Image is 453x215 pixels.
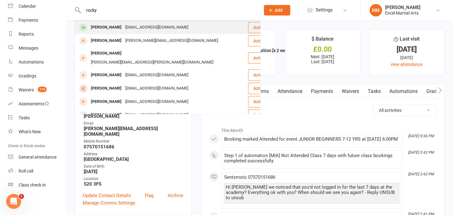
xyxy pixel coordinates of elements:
div: HH [370,4,382,16]
div: Email [84,121,183,126]
button: Actions [248,96,279,107]
div: [PERSON_NAME] [89,111,123,120]
div: [EMAIL_ADDRESS][DOMAIN_NAME] [123,71,190,80]
div: Booking marked Attended for event JUNIOR BEGINNERS 7-12 YRS at [DATE] 6:00PM [224,137,399,142]
a: Attendance [273,84,307,99]
div: [PERSON_NAME] [385,5,420,10]
div: [EMAIL_ADDRESS][DOMAIN_NAME] [123,23,190,32]
a: Tasks [363,84,385,99]
h3: Activity [209,105,436,114]
div: Waivers [19,87,34,92]
div: £0.00 [291,46,354,53]
div: Automations [19,59,44,64]
i: [DATE] 2:42 PM [408,172,434,176]
div: [PERSON_NAME][EMAIL_ADDRESS][PERSON_NAME][DOMAIN_NAME] [89,58,215,67]
a: Class kiosk mode [8,178,65,192]
a: Flag [145,192,153,199]
a: Reports [8,27,65,41]
div: $ Balance [312,35,334,46]
div: [EMAIL_ADDRESS][DOMAIN_NAME] [123,97,190,106]
div: Roll call [19,169,33,173]
p: Next: [DATE] Last: [DATE] [291,54,354,64]
strong: 07570151686 [84,144,183,150]
i: [DATE] 5:56 PM [408,134,434,138]
div: [PERSON_NAME] [89,23,123,32]
span: Settings [316,3,333,17]
a: Assessments [8,97,65,111]
div: Messages [19,46,38,50]
button: Add [264,5,290,15]
div: [PERSON_NAME] [89,71,123,80]
a: Update Contact Details [83,192,131,199]
div: [PERSON_NAME] [89,97,123,106]
a: Waivers 119 [8,83,65,97]
strong: S20 3FS [84,181,183,187]
a: Automations [8,55,65,69]
a: What's New [8,125,65,139]
div: [PERSON_NAME] [89,49,123,58]
a: Archive [168,192,183,199]
div: Assessments [19,101,49,106]
div: Gradings [19,73,36,78]
button: Actions [248,52,279,64]
div: Reports [19,32,34,37]
div: Last visit [394,35,420,46]
div: What's New [19,129,41,134]
input: Search... [82,6,256,15]
div: [PERSON_NAME] [89,36,123,45]
i: [DATE] 2:42 PM [408,150,434,155]
a: view attendance [391,62,422,67]
div: Tasks [19,115,30,120]
div: [DATE] [375,46,438,53]
a: Automations [385,84,422,99]
div: Class check-in [19,182,46,187]
span: 119 [38,87,47,92]
div: Excel Martial Arts [385,10,420,16]
div: [EMAIL_ADDRESS][DOMAIN_NAME] [123,111,190,120]
div: [DATE] [375,54,438,61]
div: [EMAIL_ADDRESS][DOMAIN_NAME] [123,84,190,93]
a: Payments [8,13,65,27]
strong: [PERSON_NAME] [84,113,183,119]
div: Date of Birth [84,164,183,169]
a: Tasks [8,111,65,125]
li: This Month [209,124,436,134]
div: Calendar [19,4,36,9]
a: Roll call [8,164,65,178]
div: Address [84,151,183,157]
a: Waivers [337,84,363,99]
div: Hi [PERSON_NAME] we noticed that you'd not logged in for the last 7 days at the academy? Everythi... [226,185,398,200]
a: General attendance kiosk mode [8,150,65,164]
button: Actions [248,35,279,46]
button: Actions [248,83,279,94]
a: Messages [8,41,65,55]
span: Add [275,8,282,13]
button: Actions [248,69,279,81]
strong: [DATE] [84,169,183,174]
a: Payments [307,84,337,99]
button: Actions [248,22,279,33]
strong: [PERSON_NAME][EMAIL_ADDRESS][DOMAIN_NAME] [84,126,183,137]
div: [PERSON_NAME][EMAIL_ADDRESS][DOMAIN_NAME] [123,36,220,45]
div: Location [84,176,183,182]
div: General attendance [19,155,56,160]
span: Sent sms to 07570151686 [224,174,275,180]
div: [PERSON_NAME] [89,84,123,93]
span: 1 [19,194,24,199]
a: Gradings [8,69,65,83]
div: Payments [19,18,38,23]
div: Mobile Number [84,138,183,144]
strong: [GEOGRAPHIC_DATA] [84,156,183,162]
a: Manage Comms Settings [83,199,135,207]
div: Step 1 of automation [MIA] Not Attended Class 7 days with future class bookings completed success... [224,153,399,164]
iframe: Intercom live chat [6,194,21,209]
